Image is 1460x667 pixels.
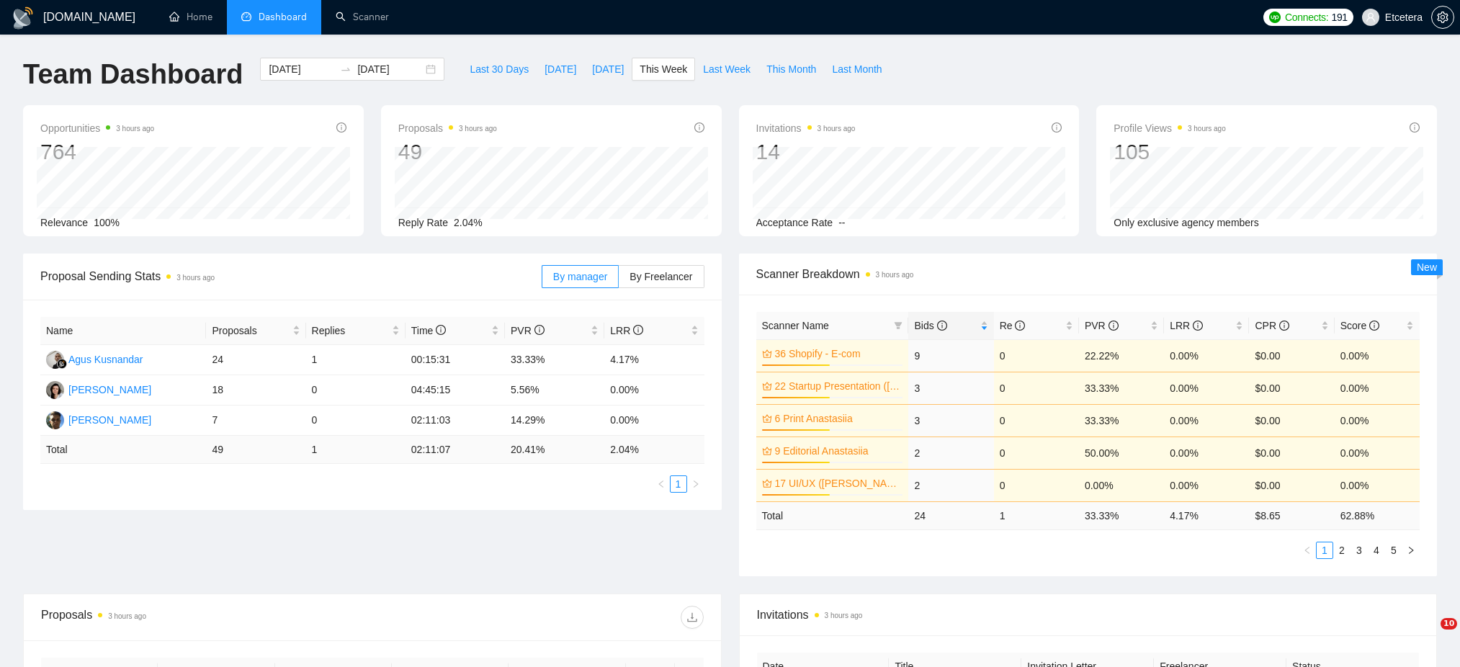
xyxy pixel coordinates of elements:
[1285,9,1328,25] span: Connects:
[1269,12,1281,23] img: upwork-logo.png
[1402,542,1420,559] li: Next Page
[1331,9,1347,25] span: 191
[537,58,584,81] button: [DATE]
[312,323,389,339] span: Replies
[762,381,772,391] span: crown
[994,437,1079,469] td: 0
[762,413,772,424] span: crown
[206,375,305,406] td: 18
[269,61,334,77] input: Start date
[756,501,909,529] td: Total
[818,125,856,133] time: 3 hours ago
[212,323,289,339] span: Proposals
[694,122,704,133] span: info-circle
[505,375,604,406] td: 5.56%
[206,436,305,464] td: 49
[1417,261,1437,273] span: New
[1079,404,1164,437] td: 33.33%
[653,475,670,493] li: Previous Page
[1114,217,1259,228] span: Only exclusive agency members
[876,271,914,279] time: 3 hours ago
[703,61,751,77] span: Last Week
[306,406,406,436] td: 0
[398,217,448,228] span: Reply Rate
[68,352,143,367] div: Agus Kusnandar
[46,383,151,395] a: TT[PERSON_NAME]
[653,475,670,493] button: left
[1164,372,1249,404] td: 0.00%
[1164,501,1249,529] td: 4.17 %
[406,436,505,464] td: 02:11:07
[40,317,206,345] th: Name
[758,58,824,81] button: This Month
[1085,320,1119,331] span: PVR
[459,125,497,133] time: 3 hours ago
[1385,542,1402,559] li: 5
[1411,618,1446,653] iframe: Intercom live chat
[176,274,215,282] time: 3 hours ago
[671,476,686,492] a: 1
[306,345,406,375] td: 1
[633,325,643,335] span: info-circle
[891,315,905,336] span: filter
[1188,125,1226,133] time: 3 hours ago
[1249,501,1334,529] td: $ 8.65
[584,58,632,81] button: [DATE]
[411,325,446,336] span: Time
[336,11,389,23] a: searchScanner
[1164,437,1249,469] td: 0.00%
[824,58,890,81] button: Last Month
[545,61,576,77] span: [DATE]
[762,446,772,456] span: crown
[994,339,1079,372] td: 0
[41,606,372,629] div: Proposals
[592,61,624,77] span: [DATE]
[94,217,120,228] span: 100%
[1079,469,1164,501] td: 0.00%
[937,321,947,331] span: info-circle
[670,475,687,493] li: 1
[340,63,351,75] span: to
[604,406,704,436] td: 0.00%
[604,375,704,406] td: 0.00%
[1164,404,1249,437] td: 0.00%
[46,381,64,399] img: TT
[1249,404,1334,437] td: $0.00
[914,320,946,331] span: Bids
[775,346,900,362] a: 36 Shopify - E-com
[681,606,704,629] button: download
[756,265,1420,283] span: Scanner Breakdown
[756,217,833,228] span: Acceptance Rate
[1351,542,1368,559] li: 3
[68,382,151,398] div: [PERSON_NAME]
[1402,542,1420,559] button: right
[398,138,497,166] div: 49
[436,325,446,335] span: info-circle
[994,469,1079,501] td: 0
[1299,542,1316,559] button: left
[691,480,700,488] span: right
[681,612,703,623] span: download
[1335,437,1420,469] td: 0.00%
[23,58,243,91] h1: Team Dashboard
[1114,120,1226,137] span: Profile Views
[657,480,666,488] span: left
[40,217,88,228] span: Relevance
[406,406,505,436] td: 02:11:03
[766,61,816,77] span: This Month
[306,375,406,406] td: 0
[908,501,993,529] td: 24
[604,345,704,375] td: 4.17%
[1441,618,1457,630] span: 10
[1299,542,1316,559] li: Previous Page
[206,406,305,436] td: 7
[357,61,423,77] input: End date
[610,325,643,336] span: LRR
[1368,542,1385,559] li: 4
[116,125,154,133] time: 3 hours ago
[1249,469,1334,501] td: $0.00
[1114,138,1226,166] div: 105
[825,612,863,619] time: 3 hours ago
[1109,321,1119,331] span: info-circle
[762,478,772,488] span: crown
